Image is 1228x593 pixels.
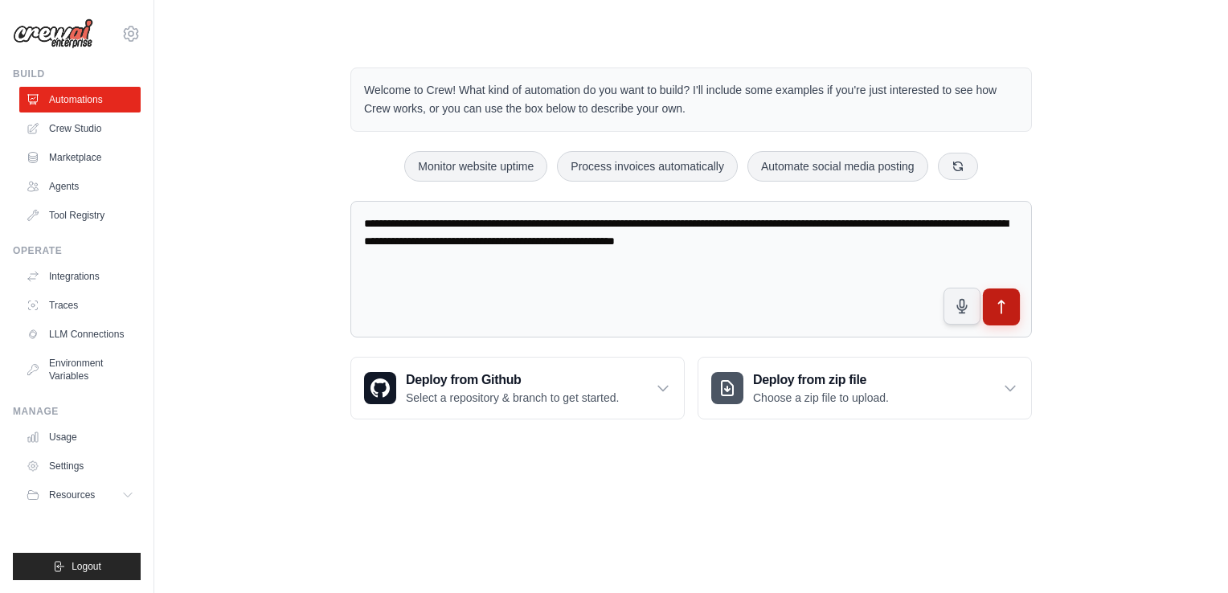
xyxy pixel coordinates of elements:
[19,292,141,318] a: Traces
[406,370,619,390] h3: Deploy from Github
[49,489,95,501] span: Resources
[406,390,619,406] p: Select a repository & branch to get started.
[19,145,141,170] a: Marketplace
[19,264,141,289] a: Integrations
[753,370,889,390] h3: Deploy from zip file
[19,424,141,450] a: Usage
[19,174,141,199] a: Agents
[19,482,141,508] button: Resources
[404,151,547,182] button: Monitor website uptime
[557,151,738,182] button: Process invoices automatically
[13,553,141,580] button: Logout
[13,67,141,80] div: Build
[19,116,141,141] a: Crew Studio
[19,87,141,112] a: Automations
[19,321,141,347] a: LLM Connections
[753,390,889,406] p: Choose a zip file to upload.
[13,244,141,257] div: Operate
[13,18,93,49] img: Logo
[19,202,141,228] a: Tool Registry
[747,151,928,182] button: Automate social media posting
[19,453,141,479] a: Settings
[1148,516,1228,593] iframe: Chat Widget
[72,560,101,573] span: Logout
[364,81,1018,118] p: Welcome to Crew! What kind of automation do you want to build? I'll include some examples if you'...
[19,350,141,389] a: Environment Variables
[13,405,141,418] div: Manage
